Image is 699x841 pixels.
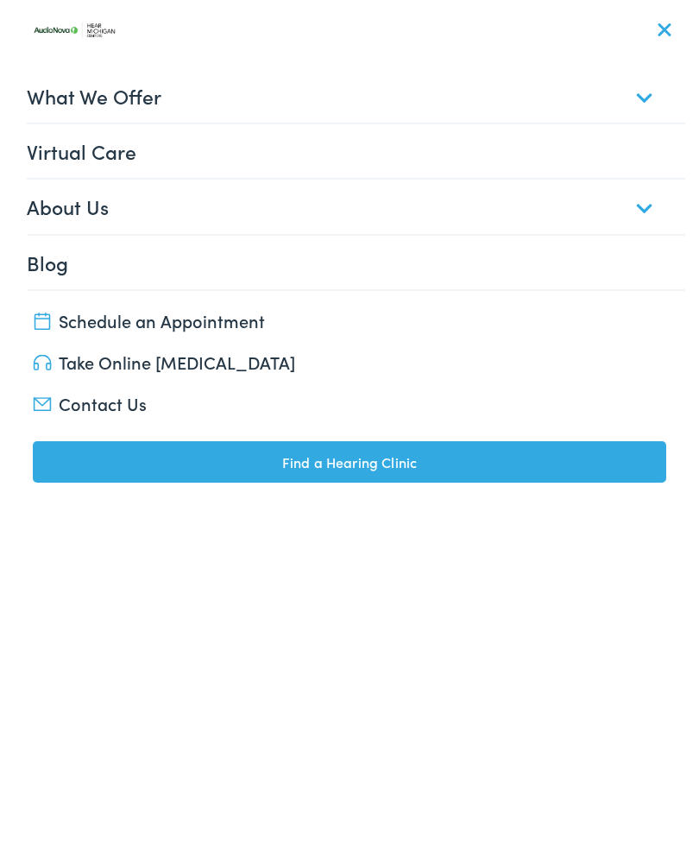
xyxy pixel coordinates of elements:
img: utility icon [33,313,52,330]
img: utility icon [33,397,52,411]
a: What We Offer [27,69,685,123]
a: Schedule an Appointment [33,308,666,332]
a: Contact Us [33,391,666,415]
a: Take Online [MEDICAL_DATA] [33,350,666,374]
a: Virtual Care [27,124,685,178]
a: Find a Hearing Clinic [33,441,666,483]
img: utility icon [33,355,52,371]
a: Blog [27,236,685,289]
a: About Us [27,180,685,233]
img: utility icon [33,455,52,472]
